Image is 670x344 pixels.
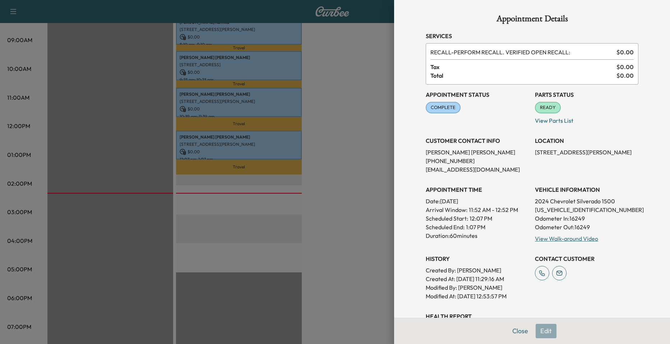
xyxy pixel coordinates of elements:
h3: APPOINTMENT TIME [426,185,529,194]
p: Arrival Window: [426,205,529,214]
h3: VEHICLE INFORMATION [535,185,638,194]
span: $ 0.00 [616,48,634,56]
h3: Services [426,32,638,40]
span: 11:52 AM - 12:52 PM [469,205,518,214]
span: READY [536,104,560,111]
h3: CUSTOMER CONTACT INFO [426,136,529,145]
p: Odometer Out: 16249 [535,223,638,231]
h3: Health Report [426,312,638,321]
button: Close [508,324,533,338]
p: [EMAIL_ADDRESS][DOMAIN_NAME] [426,165,529,174]
p: 1:07 PM [466,223,485,231]
p: Duration: 60 minutes [426,231,529,240]
p: Scheduled Start: [426,214,468,223]
p: Created By : [PERSON_NAME] [426,266,529,275]
span: $ 0.00 [616,71,634,80]
a: View Walk-around Video [535,235,598,242]
p: Date: [DATE] [426,197,529,205]
h3: History [426,254,529,263]
h3: CONTACT CUSTOMER [535,254,638,263]
p: Odometer In: 16249 [535,214,638,223]
span: Total [430,71,616,80]
p: [PHONE_NUMBER] [426,157,529,165]
span: COMPLETE [426,104,460,111]
span: Tax [430,63,616,71]
h1: Appointment Details [426,14,638,26]
p: [STREET_ADDRESS][PERSON_NAME] [535,148,638,157]
span: PERFORM RECALL. VERIFIED OPEN RECALL: [430,48,614,56]
h3: Appointment Status [426,90,529,99]
p: [US_VEHICLE_IDENTIFICATION_NUMBER] [535,205,638,214]
h3: LOCATION [535,136,638,145]
p: Scheduled End: [426,223,465,231]
p: Created At : [DATE] 11:29:16 AM [426,275,529,283]
h3: Parts Status [535,90,638,99]
span: $ 0.00 [616,63,634,71]
p: [PERSON_NAME] [PERSON_NAME] [426,148,529,157]
p: Modified By : [PERSON_NAME] [426,283,529,292]
p: 12:07 PM [470,214,492,223]
p: View Parts List [535,113,638,125]
p: 2024 Chevrolet Silverado 1500 [535,197,638,205]
p: Modified At : [DATE] 12:53:57 PM [426,292,529,300]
